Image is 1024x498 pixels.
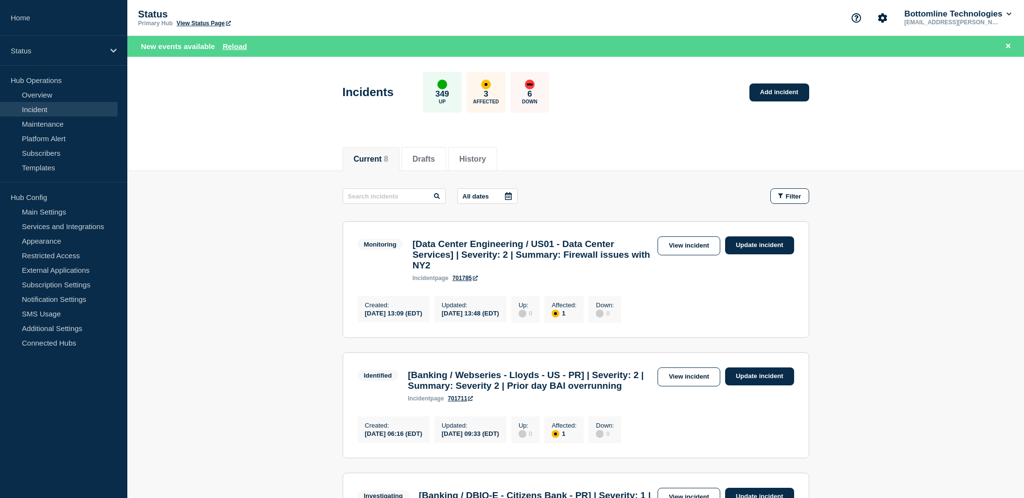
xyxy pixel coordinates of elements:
[596,310,604,317] div: disabled
[552,310,559,317] div: affected
[343,188,446,204] input: Search incidents
[354,155,388,164] button: Current 8
[481,80,491,89] div: affected
[658,367,720,386] a: View incident
[442,429,499,437] div: [DATE] 09:33 (EDT)
[11,47,104,55] p: Status
[786,193,801,200] span: Filter
[725,367,794,385] a: Update incident
[473,99,499,104] p: Affected
[519,309,532,317] div: 0
[749,83,809,101] a: Add incident
[408,395,444,402] p: page
[552,422,576,429] p: Affected :
[872,8,893,28] button: Account settings
[365,429,422,437] div: [DATE] 06:16 (EDT)
[552,430,559,438] div: affected
[846,8,867,28] button: Support
[141,42,215,50] span: New events available
[525,80,535,89] div: down
[138,20,173,27] p: Primary Hub
[176,20,230,27] a: View Status Page
[596,429,614,438] div: 0
[138,9,332,20] p: Status
[384,155,388,163] span: 8
[439,99,446,104] p: Up
[519,422,532,429] p: Up :
[442,422,499,429] p: Updated :
[725,236,794,254] a: Update incident
[552,301,576,309] p: Affected :
[435,89,449,99] p: 349
[413,275,449,282] p: page
[519,301,532,309] p: Up :
[770,188,809,204] button: Filter
[408,395,430,402] span: incident
[519,430,526,438] div: disabled
[463,193,489,200] p: All dates
[552,309,576,317] div: 1
[442,301,499,309] p: Updated :
[457,188,518,204] button: All dates
[519,310,526,317] div: disabled
[519,429,532,438] div: 0
[484,89,488,99] p: 3
[223,42,247,50] button: Reload
[413,275,435,282] span: incident
[658,236,720,255] a: View incident
[448,395,473,402] a: 701711
[527,89,532,99] p: 6
[413,155,435,164] button: Drafts
[358,239,403,250] span: Monitoring
[903,9,1013,19] button: Bottomline Technologies
[596,309,614,317] div: 0
[552,429,576,438] div: 1
[522,99,538,104] p: Down
[442,309,499,317] div: [DATE] 13:48 (EDT)
[452,275,478,282] a: 701785
[365,301,422,309] p: Created :
[437,80,447,89] div: up
[459,155,486,164] button: History
[596,301,614,309] p: Down :
[596,422,614,429] p: Down :
[358,370,399,381] span: Identified
[903,19,1004,26] p: [EMAIL_ADDRESS][PERSON_NAME][DOMAIN_NAME]
[413,239,653,271] h3: [Data Center Engineering / US01 - Data Center Services] | Severity: 2 | Summary: Firewall issues ...
[596,430,604,438] div: disabled
[365,309,422,317] div: [DATE] 13:09 (EDT)
[408,370,653,391] h3: [Banking / Webseries - Lloyds - US - PR] | Severity: 2 | Summary: Severity 2 | Prior day BAI over...
[343,85,394,99] h1: Incidents
[365,422,422,429] p: Created :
